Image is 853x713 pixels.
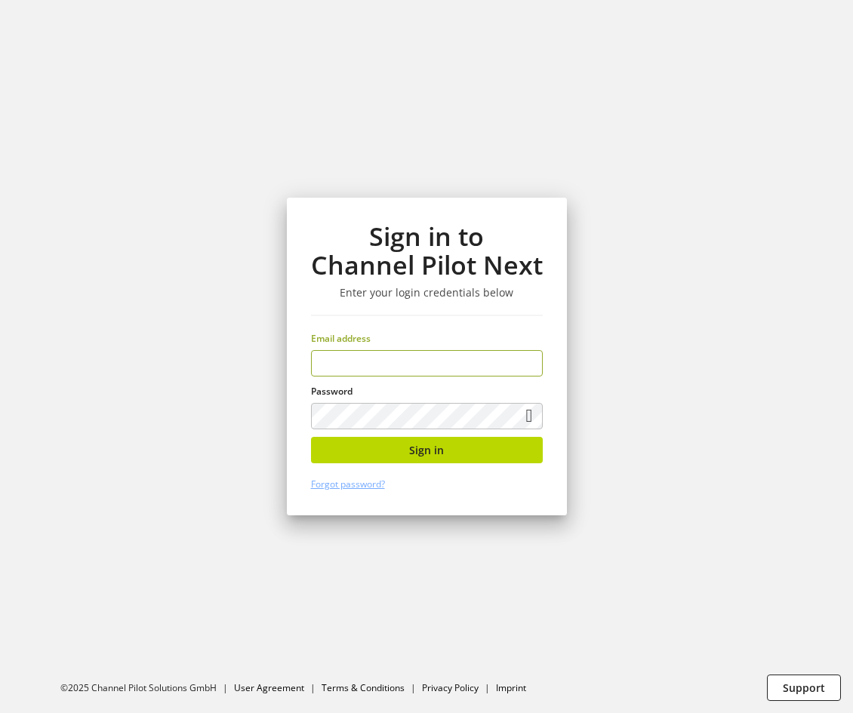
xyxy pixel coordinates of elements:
[311,286,543,300] h3: Enter your login credentials below
[422,681,479,694] a: Privacy Policy
[311,437,543,463] button: Sign in
[783,680,825,696] span: Support
[311,222,543,280] h1: Sign in to Channel Pilot Next
[322,681,405,694] a: Terms & Conditions
[311,332,371,345] span: Email address
[60,681,234,695] li: ©2025 Channel Pilot Solutions GmbH
[516,355,534,373] keeper-lock: Open Keeper Popup
[311,385,353,398] span: Password
[234,681,304,694] a: User Agreement
[409,442,444,458] span: Sign in
[496,681,526,694] a: Imprint
[767,675,841,701] button: Support
[311,478,385,490] a: Forgot password?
